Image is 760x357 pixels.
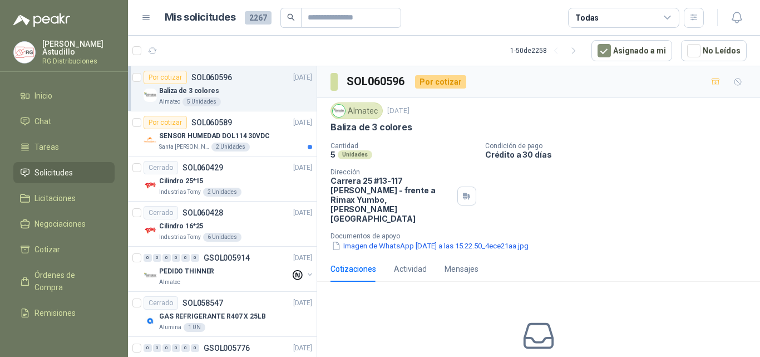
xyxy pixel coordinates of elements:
p: [DATE] [293,72,312,83]
p: PEDIDO THINNER [159,266,214,277]
p: Crédito a 30 días [485,150,756,159]
a: Por cotizarSOL060589[DATE] Company LogoSENSOR HUMEDAD DOL114 30VDCSanta [PERSON_NAME]2 Unidades [128,111,317,157]
a: Negociaciones [13,213,115,234]
div: 0 [172,254,180,262]
div: 6 Unidades [203,233,241,242]
p: 5 [330,150,335,159]
img: Company Logo [144,179,157,192]
div: 0 [191,344,199,352]
span: Negociaciones [34,218,86,230]
div: 1 - 50 de 2258 [510,42,583,60]
p: Baliza de 3 colores [330,121,412,133]
p: [DATE] [293,208,312,218]
span: search [287,13,295,21]
p: GSOL005914 [204,254,250,262]
div: 0 [162,344,171,352]
p: RG Distribuciones [42,58,115,65]
a: Cotizar [13,239,115,260]
p: Documentos de apoyo [330,232,756,240]
p: [DATE] [293,343,312,354]
a: CerradoSOL058547[DATE] Company LogoGAS REFRIGERANTE R407 X 25LBAlumina1 UN [128,292,317,337]
button: Asignado a mi [591,40,672,61]
div: 0 [144,344,152,352]
div: 0 [153,254,161,262]
p: SOL058547 [182,299,223,307]
a: Licitaciones [13,188,115,209]
p: Santa [PERSON_NAME] [159,143,209,151]
p: Cantidad [330,142,476,150]
a: 0 0 0 0 0 0 GSOL005914[DATE] Company LogoPEDIDO THINNERAlmatec [144,251,314,287]
a: Chat [13,111,115,132]
h1: Mis solicitudes [165,9,236,26]
div: 2 Unidades [203,188,241,197]
span: Órdenes de Compra [34,269,104,294]
p: [DATE] [293,118,312,128]
div: Actividad [394,263,427,275]
p: Carrera 25 #13-117 [PERSON_NAME] - frente a Rimax Yumbo , [PERSON_NAME][GEOGRAPHIC_DATA] [330,176,453,223]
span: Licitaciones [34,192,76,204]
div: 0 [172,344,180,352]
div: Cerrado [144,161,178,174]
p: SOL060428 [182,209,223,217]
p: SENSOR HUMEDAD DOL114 30VDC [159,131,270,141]
div: 0 [162,254,171,262]
p: Industrias Tomy [159,233,201,242]
button: Imagen de WhatsApp [DATE] a las 15.22.50_4ece21aa.jpg [330,240,530,252]
a: Inicio [13,85,115,106]
div: 0 [144,254,152,262]
p: SOL060596 [191,74,232,81]
span: Remisiones [34,307,76,319]
div: Por cotizar [144,116,187,129]
p: Condición de pago [485,142,756,150]
img: Company Logo [144,269,157,282]
button: No Leídos [681,40,747,61]
div: Unidades [338,150,372,159]
p: GAS REFRIGERANTE R407 X 25LB [159,311,266,322]
img: Company Logo [144,224,157,237]
div: 1 UN [184,323,205,332]
div: Todas [575,12,599,24]
p: GSOL005776 [204,344,250,352]
div: 0 [153,344,161,352]
p: Industrias Tomy [159,188,201,197]
div: Cotizaciones [330,263,376,275]
div: 0 [181,344,190,352]
a: CerradoSOL060429[DATE] Company LogoCilindro 25*15Industrias Tomy2 Unidades [128,157,317,202]
img: Company Logo [14,42,35,63]
a: Solicitudes [13,162,115,183]
p: Cilindro 25*15 [159,176,203,187]
a: Órdenes de Compra [13,265,115,298]
span: Cotizar [34,243,60,256]
div: Cerrado [144,206,178,219]
div: 5 Unidades [182,97,221,106]
div: 0 [191,254,199,262]
img: Logo peakr [13,13,70,27]
p: [DATE] [293,163,312,173]
p: [DATE] [293,253,312,263]
a: Por cotizarSOL060596[DATE] Company LogoBaliza de 3 coloresAlmatec5 Unidades [128,66,317,111]
p: Baliza de 3 colores [159,86,219,96]
span: Solicitudes [34,167,73,179]
p: Almatec [159,278,180,287]
span: 2267 [245,11,272,25]
div: Por cotizar [415,75,466,89]
img: Company Logo [333,105,345,117]
img: Company Logo [144,134,157,147]
div: Cerrado [144,296,178,310]
div: 2 Unidades [211,143,250,151]
img: Company Logo [144,314,157,327]
a: Tareas [13,136,115,158]
a: CerradoSOL060428[DATE] Company LogoCilindro 16*25Industrias Tomy6 Unidades [128,202,317,247]
a: Configuración [13,328,115,349]
p: Dirección [330,168,453,176]
span: Inicio [34,90,52,102]
p: SOL060429 [182,164,223,172]
img: Company Logo [144,89,157,102]
p: SOL060589 [191,119,232,126]
p: [DATE] [387,106,409,116]
div: Por cotizar [144,71,187,84]
p: [PERSON_NAME] Astudillo [42,40,115,56]
div: Almatec [330,102,383,119]
span: Chat [34,115,51,128]
span: Tareas [34,141,59,153]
